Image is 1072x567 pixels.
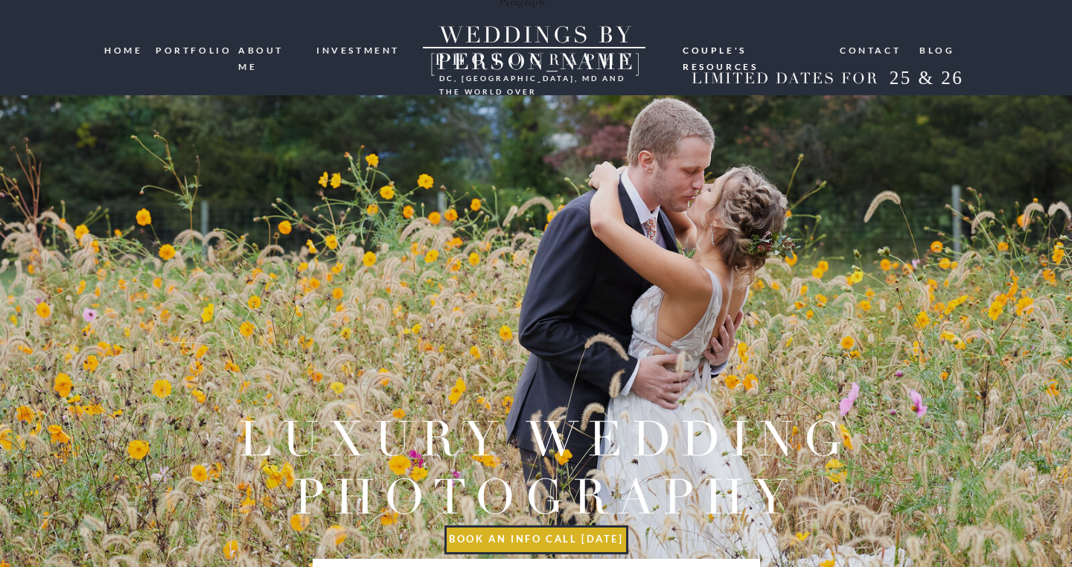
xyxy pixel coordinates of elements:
[683,42,826,54] a: Couple's resources
[104,42,145,57] a: HOME
[400,22,672,48] a: WEDDINGS BY [PERSON_NAME]
[840,42,902,57] a: Contact
[919,42,955,57] a: blog
[223,411,868,522] h2: Luxury wedding photography
[156,42,227,57] a: portfolio
[238,42,306,57] a: ABOUT ME
[439,71,630,83] h3: DC, [GEOGRAPHIC_DATA], md and the world over
[686,70,884,89] h2: LIMITED DATES FOR
[316,42,401,57] a: investment
[878,67,975,94] h2: 25 & 26
[446,534,627,549] a: book an info call [DATE]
